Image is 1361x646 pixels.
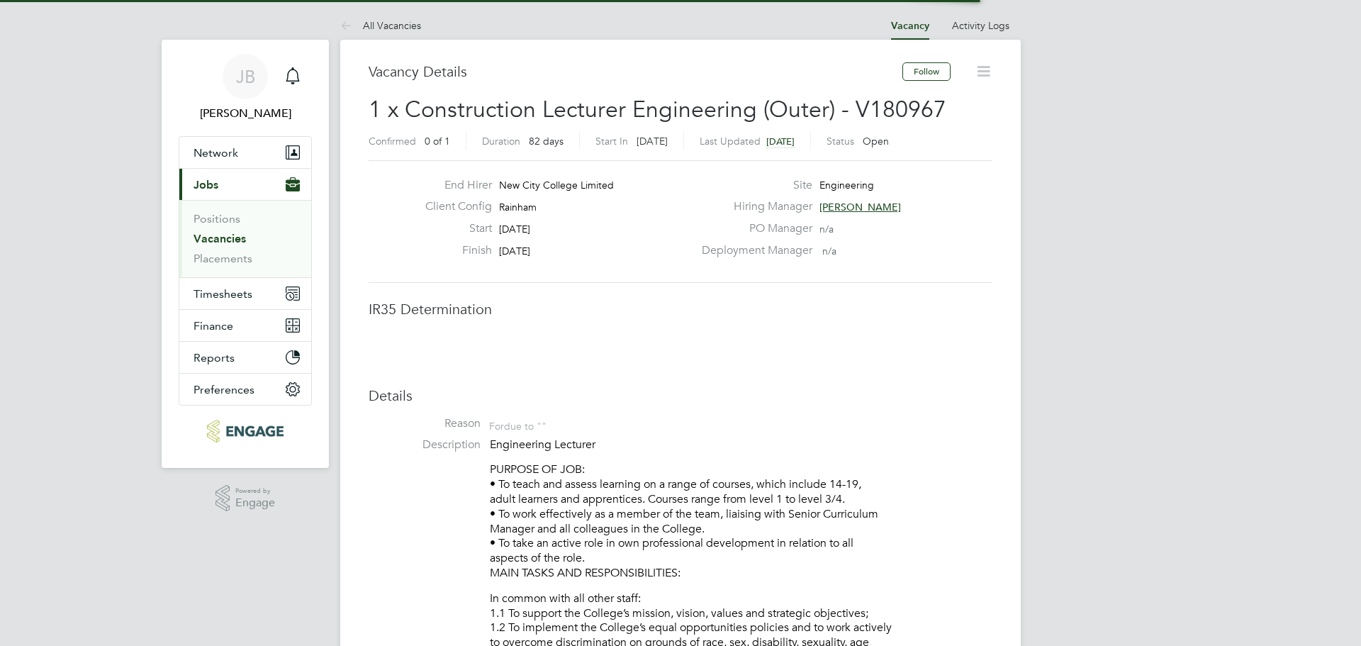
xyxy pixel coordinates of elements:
[369,438,481,452] label: Description
[489,416,547,433] div: For due to ""
[194,146,238,160] span: Network
[414,178,492,193] label: End Hirer
[693,221,812,236] label: PO Manager
[819,179,874,191] span: Engineering
[529,135,564,147] span: 82 days
[819,201,901,213] span: [PERSON_NAME]
[637,135,668,147] span: [DATE]
[179,54,312,122] a: JB[PERSON_NAME]
[194,178,218,191] span: Jobs
[595,135,628,147] label: Start In
[902,62,951,81] button: Follow
[499,201,537,213] span: Rainham
[194,252,252,265] a: Placements
[766,135,795,147] span: [DATE]
[414,199,492,214] label: Client Config
[693,243,812,258] label: Deployment Manager
[207,420,283,442] img: huntereducation-logo-retina.png
[235,497,275,509] span: Engage
[369,386,992,405] h3: Details
[369,96,946,123] span: 1 x Construction Lecturer Engineering (Outer) - V180967
[194,351,235,364] span: Reports
[235,485,275,497] span: Powered by
[215,485,276,512] a: Powered byEngage
[179,200,311,277] div: Jobs
[891,20,929,32] a: Vacancy
[194,287,252,301] span: Timesheets
[863,135,889,147] span: Open
[340,19,421,32] a: All Vacancies
[369,135,416,147] label: Confirmed
[179,420,312,442] a: Go to home page
[179,137,311,168] button: Network
[490,438,992,452] p: Engineering Lecturer
[499,179,614,191] span: New City College Limited
[952,19,1009,32] a: Activity Logs
[369,416,481,431] label: Reason
[693,178,812,193] label: Site
[700,135,761,147] label: Last Updated
[162,40,329,468] nav: Main navigation
[179,278,311,309] button: Timesheets
[236,67,255,86] span: JB
[179,342,311,373] button: Reports
[490,462,992,580] p: PURPOSE OF JOB: • To teach and assess learning on a range of courses, which include 14-19, adult ...
[194,319,233,333] span: Finance
[822,245,836,257] span: n/a
[482,135,520,147] label: Duration
[499,245,530,257] span: [DATE]
[693,199,812,214] label: Hiring Manager
[425,135,450,147] span: 0 of 1
[499,223,530,235] span: [DATE]
[369,300,992,318] h3: IR35 Determination
[179,169,311,200] button: Jobs
[179,310,311,341] button: Finance
[179,374,311,405] button: Preferences
[414,243,492,258] label: Finish
[194,232,246,245] a: Vacancies
[819,223,834,235] span: n/a
[194,212,240,225] a: Positions
[369,62,902,81] h3: Vacancy Details
[414,221,492,236] label: Start
[194,383,254,396] span: Preferences
[179,105,312,122] span: Jack Baron
[827,135,854,147] label: Status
